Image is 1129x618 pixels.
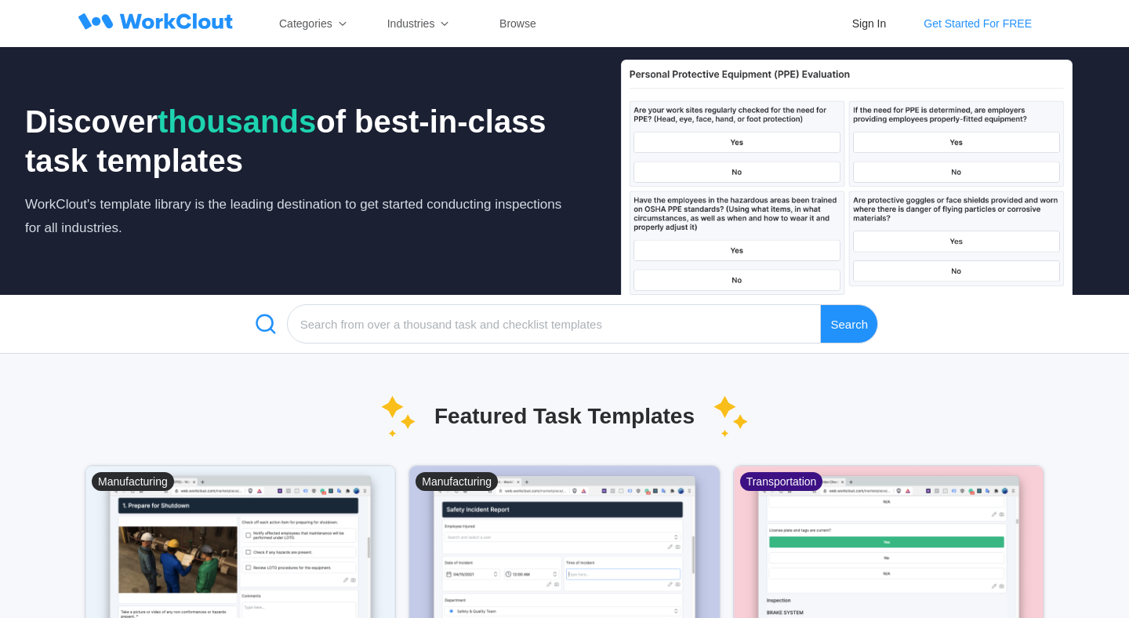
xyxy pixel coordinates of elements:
[740,472,823,491] div: Transportation
[924,17,1032,30] div: Get Started For FREE
[279,17,332,30] div: Categories
[25,102,564,180] div: Discover
[821,304,878,344] div: Search
[416,472,498,491] div: Manufacturing
[287,304,822,344] input: Search from over a thousand task and checklist templates
[852,17,887,30] div: Sign In
[92,472,174,491] div: Manufacturing
[158,104,316,139] span: thousands
[25,193,564,240] div: WorkClout's template library is the leading destination to get started conducting inspections for...
[387,17,435,30] div: Industries
[434,404,695,429] div: Featured Task Templates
